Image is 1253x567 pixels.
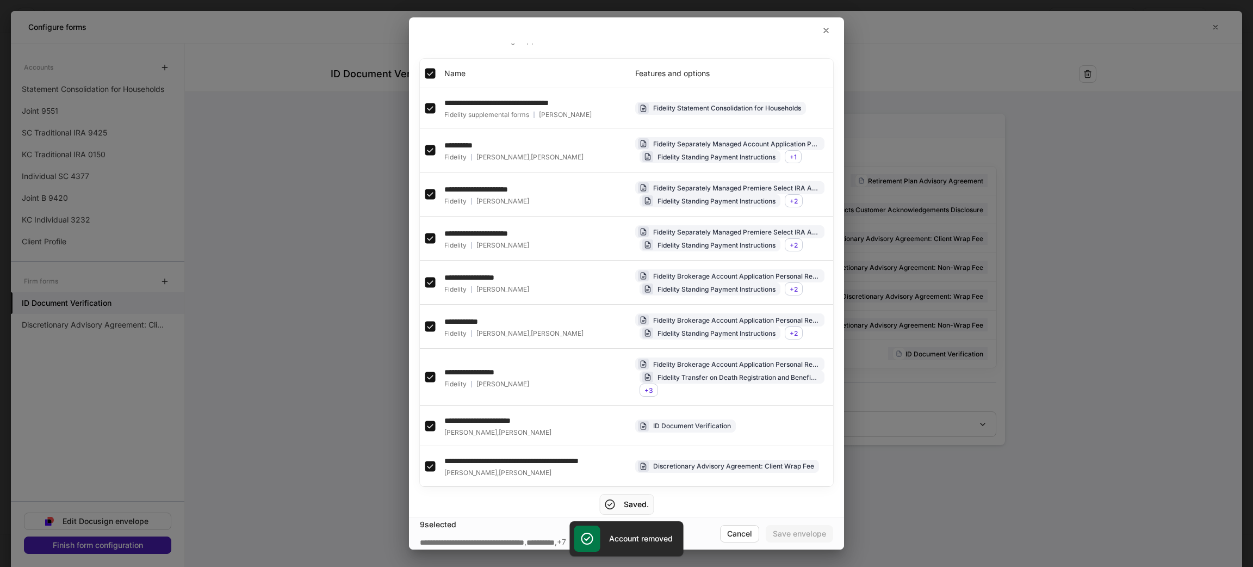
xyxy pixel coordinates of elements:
[444,380,529,389] div: Fidelity
[790,153,797,161] span: + 1
[444,469,551,477] div: ,
[476,329,529,338] span: [PERSON_NAME]
[626,59,833,88] th: Features and options
[476,285,529,294] span: [PERSON_NAME]
[609,533,673,544] h5: Account removed
[444,428,497,437] span: [PERSON_NAME]
[653,139,820,149] div: Fidelity Separately Managed Account Application Personal Registrations -- Joint
[444,241,529,250] div: Fidelity
[444,428,551,437] div: ,
[420,519,720,530] div: 9 selected
[653,227,820,237] div: Fidelity Separately Managed Premiere Select IRA Application -- Traditional IRA
[657,240,776,250] div: Fidelity Standing Payment Instructions
[539,110,592,119] span: [PERSON_NAME]
[476,197,529,206] span: [PERSON_NAME]
[653,421,731,431] div: ID Document Verification
[444,285,529,294] div: Fidelity
[444,110,592,119] div: Fidelity supplemental forms
[653,315,820,325] div: Fidelity Brokerage Account Application Personal Registrations -- Joint
[444,153,584,162] div: Fidelity
[790,241,798,249] span: + 2
[657,152,776,162] div: Fidelity Standing Payment Instructions
[653,359,820,369] div: Fidelity Brokerage Account Application Personal Registrations -- Individual
[531,329,584,338] span: [PERSON_NAME]
[657,328,776,338] div: Fidelity Standing Payment Instructions
[420,537,566,548] div: , ,
[444,469,497,477] span: [PERSON_NAME]
[531,153,584,162] span: [PERSON_NAME]
[444,197,529,206] div: Fidelity
[653,183,820,193] div: Fidelity Separately Managed Premiere Select IRA Application -- Traditional IRA
[657,196,776,206] div: Fidelity Standing Payment Instructions
[444,329,584,338] div: Fidelity
[657,284,776,294] div: Fidelity Standing Payment Instructions
[499,469,551,477] span: [PERSON_NAME]
[476,329,584,338] div: ,
[653,271,820,281] div: Fidelity Brokerage Account Application Personal Registrations -- Individual
[790,285,798,293] span: + 2
[644,386,653,395] span: + 3
[499,428,551,437] span: [PERSON_NAME]
[653,103,801,113] div: Fidelity Statement Consolidation for Households
[476,153,584,162] div: ,
[476,153,529,162] span: [PERSON_NAME]
[790,197,798,205] span: + 2
[476,241,529,250] span: [PERSON_NAME]
[444,68,466,79] span: Name
[657,372,820,383] div: Fidelity Transfer on Death Registration and Beneficiary Designation
[790,329,798,337] span: + 2
[720,525,759,543] button: Cancel
[727,530,752,538] div: Cancel
[476,380,529,389] span: [PERSON_NAME]
[557,537,566,548] span: +7
[653,461,814,471] div: Discretionary Advisory Agreement: Client Wrap Fee
[624,499,649,510] h5: Saved.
